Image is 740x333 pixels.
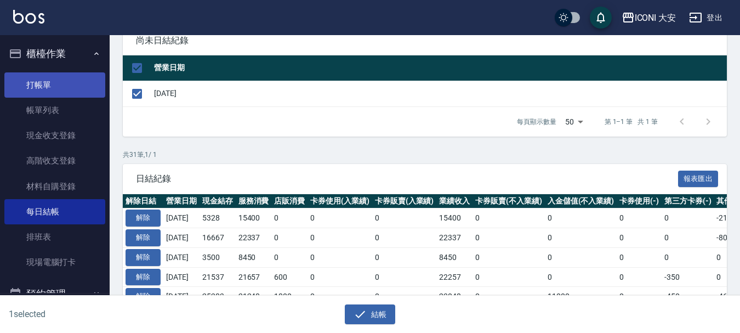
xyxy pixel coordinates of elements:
td: 21248 [236,287,272,307]
td: 11000 [545,287,617,307]
td: 21537 [200,267,236,287]
td: 0 [545,228,617,248]
a: 打帳單 [4,72,105,98]
button: 解除 [126,269,161,286]
td: 3500 [200,247,236,267]
td: 0 [473,208,545,228]
td: [DATE] [163,287,200,307]
a: 現場電腦打卡 [4,250,105,275]
td: [DATE] [151,81,727,106]
td: 0 [271,247,308,267]
td: 0 [473,287,545,307]
td: 8450 [236,247,272,267]
td: 0 [545,267,617,287]
th: 卡券使用(入業績) [308,194,372,208]
th: 入金儲值(不入業績) [545,194,617,208]
button: 結帳 [345,304,396,325]
td: 0 [372,267,437,287]
button: ICONI 大安 [617,7,681,29]
td: 21657 [236,267,272,287]
td: 0 [545,247,617,267]
button: save [590,7,612,29]
td: 25283 [200,287,236,307]
th: 第三方卡券(-) [662,194,714,208]
td: 0 [662,247,714,267]
td: 0 [617,247,662,267]
div: ICONI 大安 [635,11,676,25]
td: 0 [617,208,662,228]
td: 0 [308,247,372,267]
a: 現金收支登錄 [4,123,105,148]
button: 解除 [126,288,161,305]
td: [DATE] [163,247,200,267]
td: 600 [271,267,308,287]
button: 櫃檯作業 [4,39,105,68]
td: 0 [308,208,372,228]
td: 0 [308,267,372,287]
td: 5328 [200,208,236,228]
td: 22337 [436,228,473,248]
td: 0 [473,267,545,287]
td: -450 [662,287,714,307]
td: 0 [545,208,617,228]
th: 業績收入 [436,194,473,208]
div: 50 [561,107,587,137]
td: 0 [617,228,662,248]
td: 15400 [436,208,473,228]
a: 帳單列表 [4,98,105,123]
th: 卡券販賣(不入業績) [473,194,545,208]
th: 營業日期 [163,194,200,208]
p: 每頁顯示數量 [517,117,556,127]
th: 卡券販賣(入業績) [372,194,437,208]
img: Logo [13,10,44,24]
td: 0 [662,208,714,228]
a: 每日結帳 [4,199,105,224]
button: 報表匯出 [678,171,719,188]
td: [DATE] [163,267,200,287]
h6: 1 selected [9,307,183,321]
td: 1800 [271,287,308,307]
p: 共 31 筆, 1 / 1 [123,150,727,160]
span: 尚未日結紀錄 [136,35,714,46]
td: 23048 [436,287,473,307]
td: 0 [372,247,437,267]
td: 0 [473,247,545,267]
td: 0 [308,287,372,307]
span: 日結紀錄 [136,173,678,184]
td: 0 [271,228,308,248]
td: 0 [617,267,662,287]
td: -350 [662,267,714,287]
th: 現金結存 [200,194,236,208]
td: 0 [372,208,437,228]
button: 解除 [126,229,161,246]
th: 解除日結 [123,194,163,208]
button: 預約管理 [4,280,105,308]
td: 0 [372,287,437,307]
a: 高階收支登錄 [4,148,105,173]
button: 解除 [126,249,161,266]
td: 8450 [436,247,473,267]
a: 排班表 [4,224,105,250]
a: 報表匯出 [678,173,719,183]
button: 登出 [685,8,727,28]
th: 卡券使用(-) [617,194,662,208]
th: 店販消費 [271,194,308,208]
td: 22257 [436,267,473,287]
td: [DATE] [163,228,200,248]
td: 0 [617,287,662,307]
a: 材料自購登錄 [4,174,105,199]
td: 16667 [200,228,236,248]
td: 0 [473,228,545,248]
td: 0 [271,208,308,228]
td: 0 [308,228,372,248]
td: 15400 [236,208,272,228]
td: [DATE] [163,208,200,228]
th: 服務消費 [236,194,272,208]
button: 解除 [126,210,161,227]
td: 0 [372,228,437,248]
td: 0 [662,228,714,248]
th: 營業日期 [151,55,727,81]
p: 第 1–1 筆 共 1 筆 [605,117,658,127]
td: 22337 [236,228,272,248]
